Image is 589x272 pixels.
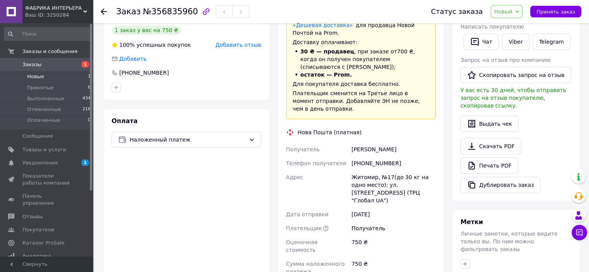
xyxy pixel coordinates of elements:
span: Принять заказ [536,9,575,15]
button: Скопировать запрос на отзыв [460,67,571,83]
span: Уведомления [22,159,58,166]
span: Принятые [27,84,54,91]
span: Заказ [116,7,141,16]
span: остаток — Prom. [301,72,352,78]
span: Отзывы [22,213,43,220]
span: Дата отправки [286,211,329,217]
span: 434 [82,95,91,102]
span: Добавить [119,56,146,62]
span: Добавить отзыв [215,42,261,48]
input: Поиск [4,27,91,41]
span: Каталог ProSale [22,239,64,246]
span: Получатель [286,146,320,152]
span: Оплаченные [27,117,60,124]
span: 6 [88,84,91,91]
div: Вернуться назад [101,8,107,15]
div: [PHONE_NUMBER] [350,156,437,170]
span: Личные заметки, которые видите только вы. По ним можно фильтровать заказы [460,231,558,252]
button: Чат с покупателем [572,225,587,240]
div: Получатель [350,221,437,235]
li: , при заказе от 700 ₴ , когда он получен покупателем (списываются с [PERSON_NAME]); [293,48,429,71]
span: Метки [460,218,483,226]
a: Скачать PDF [460,138,521,154]
div: Житомир, №17(до 30 кг на одно место): ул. [STREET_ADDRESS] (ТРЦ "Глобал UA") [350,170,437,207]
button: Чат [464,34,499,50]
span: Запрос на отзыв про компанию [460,57,551,63]
div: успешных покупок [112,41,191,49]
span: Заказы и сообщения [22,48,77,55]
span: Новый [494,9,513,15]
span: Новые [27,73,44,80]
div: Доставку оплачивают: [293,38,429,46]
span: 30 ₴ — продавец [301,48,354,55]
button: Выдать чек [460,116,519,132]
span: Оплата [112,117,137,125]
a: Telegram [532,34,570,50]
div: 750 ₴ [350,235,437,257]
div: [PHONE_NUMBER] [118,69,170,77]
span: 216 [82,106,91,113]
div: [PERSON_NAME] [350,142,437,156]
a: Viber [502,34,529,50]
span: У вас есть 30 дней, чтобы отправить запрос на отзыв покупателю, скопировав ссылку. [460,87,566,109]
span: Оценочная стоимость [286,239,318,253]
span: Панель управления [22,193,72,207]
span: Наложенный платеж [130,135,246,144]
div: для продавца Новой Почтой на Prom. [293,21,429,37]
button: Принять заказ [530,6,581,17]
span: Телефон получателя [286,160,346,166]
div: Статус заказа [431,8,483,15]
span: Плательщик [286,225,322,231]
span: 0 [88,117,91,124]
div: Ваш ID: 3250284 [25,12,93,19]
span: 1 [81,61,89,68]
a: Печать PDF [460,157,518,174]
span: Заказы [22,61,41,68]
span: Адрес [286,174,303,180]
span: 100% [119,42,135,48]
span: Покупатели [22,226,54,233]
span: Показатели работы компании [22,173,72,186]
div: Плательщик сменится на Третье лицо в момент отправки. Добавляйте ЭН не позже, чем в день отправки. [293,89,429,113]
span: 1 [81,159,89,166]
span: №356835960 [143,7,198,16]
span: Товары и услуги [22,146,66,153]
span: Отмененные [27,106,61,113]
button: Дублировать заказ [460,177,541,193]
span: ФАБРИКА ИНТЕРЬЕРА [25,5,83,12]
span: Написать покупателю [460,24,524,30]
span: Аналитика [22,253,51,260]
div: [DATE] [350,207,437,221]
div: Нова Пошта (платная) [296,128,364,136]
div: Для покупателя доставка бесплатно. [293,80,429,88]
span: Сообщения [22,133,53,140]
div: 1 заказ у вас на 750 ₴ [112,26,181,35]
span: 1 [88,73,91,80]
span: Выполненные [27,95,64,102]
a: «Дешевая доставка» [293,22,353,28]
